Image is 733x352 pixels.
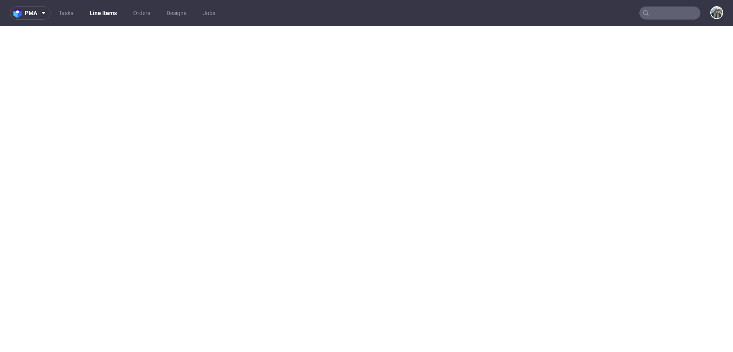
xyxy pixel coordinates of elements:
[13,9,25,18] img: logo
[162,7,191,20] a: Designs
[54,7,78,20] a: Tasks
[198,7,220,20] a: Jobs
[10,7,50,20] button: pma
[128,7,155,20] a: Orders
[25,10,37,16] span: pma
[85,7,122,20] a: Line Items
[711,7,722,18] img: Zeniuk Magdalena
